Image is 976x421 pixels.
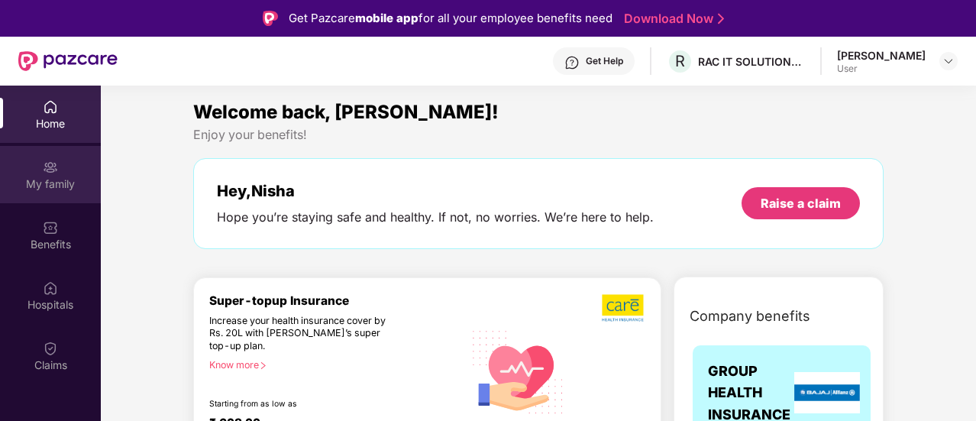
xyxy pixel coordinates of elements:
div: Get Help [586,55,623,67]
img: svg+xml;base64,PHN2ZyB3aWR0aD0iMjAiIGhlaWdodD0iMjAiIHZpZXdCb3g9IjAgMCAyMCAyMCIgZmlsbD0ibm9uZSIgeG... [43,160,58,175]
span: Company benefits [690,306,810,327]
span: R [675,52,685,70]
div: Enjoy your benefits! [193,127,884,143]
img: svg+xml;base64,PHN2ZyBpZD0iSG9tZSIgeG1sbnM9Imh0dHA6Ly93d3cudzMub3JnLzIwMDAvc3ZnIiB3aWR0aD0iMjAiIG... [43,99,58,115]
strong: mobile app [355,11,419,25]
img: svg+xml;base64,PHN2ZyBpZD0iQ2xhaW0iIHhtbG5zPSJodHRwOi8vd3d3LnczLm9yZy8yMDAwL3N2ZyIgd2lkdGg9IjIwIi... [43,341,58,356]
img: Stroke [718,11,724,27]
img: svg+xml;base64,PHN2ZyBpZD0iSG9zcGl0YWxzIiB4bWxucz0iaHR0cDovL3d3dy53My5vcmcvMjAwMC9zdmciIHdpZHRoPS... [43,280,58,296]
img: insurerLogo [794,372,860,413]
div: Increase your health insurance cover by Rs. 20L with [PERSON_NAME]’s super top-up plan. [209,315,398,353]
div: Hey, Nisha [217,182,654,200]
div: Raise a claim [761,195,841,212]
div: RAC IT SOLUTIONS PRIVATE LIMITED [698,54,805,69]
div: [PERSON_NAME] [837,48,926,63]
span: right [259,361,267,370]
a: Download Now [624,11,719,27]
span: Welcome back, [PERSON_NAME]! [193,101,499,123]
img: svg+xml;base64,PHN2ZyBpZD0iQmVuZWZpdHMiIHhtbG5zPSJodHRwOi8vd3d3LnczLm9yZy8yMDAwL3N2ZyIgd2lkdGg9Ij... [43,220,58,235]
img: svg+xml;base64,PHN2ZyBpZD0iRHJvcGRvd24tMzJ4MzIiIHhtbG5zPSJodHRwOi8vd3d3LnczLm9yZy8yMDAwL3N2ZyIgd2... [942,55,955,67]
div: Get Pazcare for all your employee benefits need [289,9,612,28]
div: Hope you’re staying safe and healthy. If not, no worries. We’re here to help. [217,209,654,225]
div: Know more [209,359,454,370]
div: Starting from as low as [209,399,399,410]
img: Logo [263,11,278,26]
img: b5dec4f62d2307b9de63beb79f102df3.png [602,293,645,322]
img: New Pazcare Logo [18,51,118,71]
div: User [837,63,926,75]
div: Super-topup Insurance [209,293,464,308]
img: svg+xml;base64,PHN2ZyBpZD0iSGVscC0zMngzMiIgeG1sbnM9Imh0dHA6Ly93d3cudzMub3JnLzIwMDAvc3ZnIiB3aWR0aD... [564,55,580,70]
